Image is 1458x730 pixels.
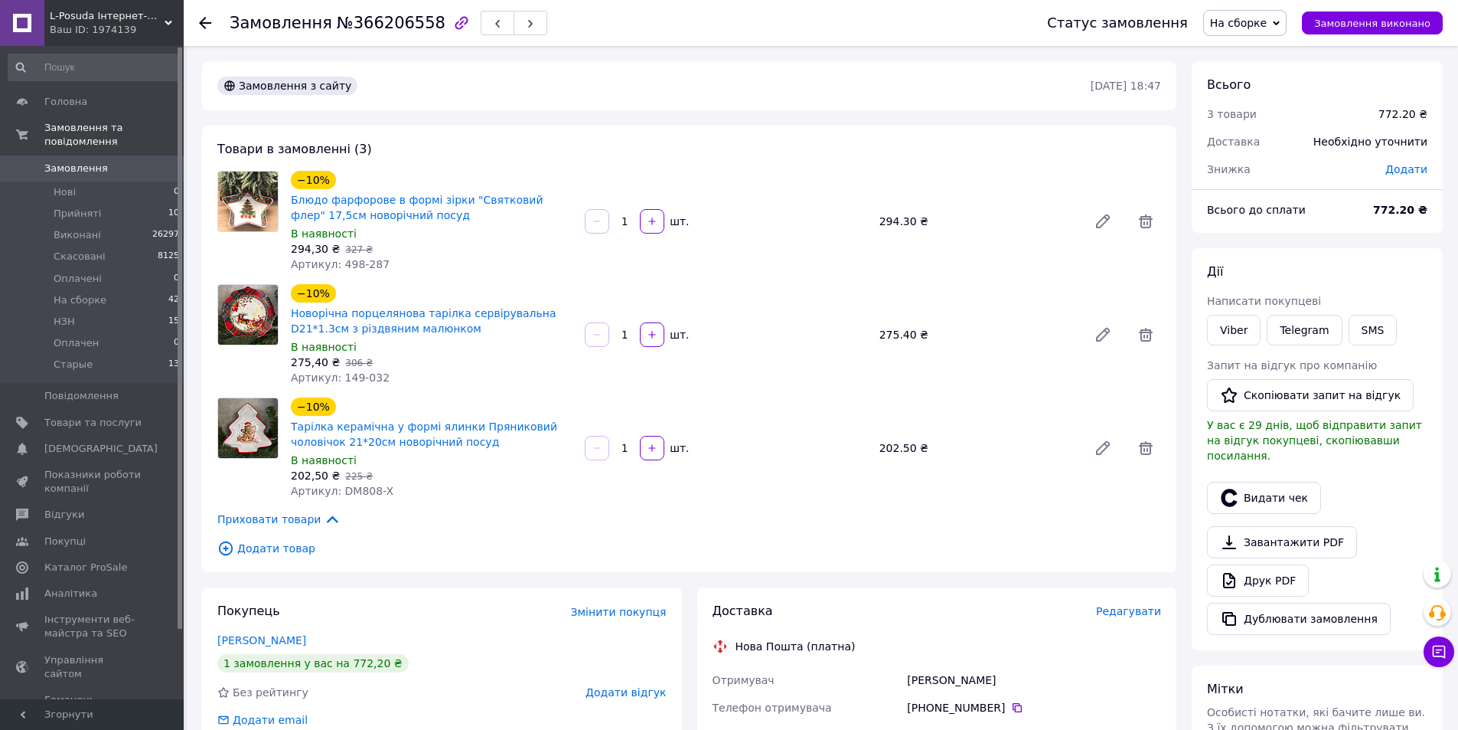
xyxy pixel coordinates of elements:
[44,162,108,175] span: Замовлення
[44,508,84,522] span: Відгуки
[1088,433,1118,463] a: Редагувати
[44,468,142,496] span: Показники роботи компанії
[1207,682,1244,696] span: Мітки
[904,666,1164,694] div: [PERSON_NAME]
[44,121,184,149] span: Замовлення та повідомлення
[158,250,179,264] span: 8125
[1207,163,1251,175] span: Знижка
[1207,482,1321,514] button: Видати чек
[1096,605,1161,617] span: Редагувати
[168,293,179,307] span: 42
[713,702,832,714] span: Телефон отримувача
[873,324,1081,345] div: 275.40 ₴
[217,540,1161,557] span: Додати товар
[44,613,142,640] span: Інструменти веб-майстра та SEO
[1424,637,1454,667] button: Чат з покупцем
[44,416,142,430] span: Товари та послуги
[345,358,373,368] span: 306 ₴
[291,398,336,416] div: −10%
[1385,163,1427,175] span: Додати
[291,194,543,221] a: Блюдо фарфорове в формі зірки "Святковий флер" 17,5см новорічний посуд
[1207,77,1251,92] span: Всього
[291,307,556,335] a: Новорічна порцелянова тарілка сервірувальна D21*1.3см з різдвяним малюнком
[585,686,666,699] span: Додати відгук
[218,285,278,345] img: Новорічна порцелянова тарілка сервірувальна D21*1.3см з різдвяним малюнком
[54,358,93,372] span: Старые
[174,272,179,286] span: 0
[291,356,340,368] span: 275,40 ₴
[1207,565,1309,597] a: Друк PDF
[291,171,336,189] div: −10%
[1207,379,1414,411] button: Скопіювати запит на відгук
[291,243,340,255] span: 294,30 ₴
[1130,206,1161,237] span: Видалити
[44,442,158,456] span: [DEMOGRAPHIC_DATA]
[44,587,97,601] span: Аналітика
[1130,433,1161,463] span: Видалити
[199,15,211,31] div: Повернутися назад
[44,561,127,575] span: Каталог ProSale
[1207,315,1261,345] a: Viber
[291,284,336,303] div: −10%
[666,214,690,229] div: шт.
[291,228,357,240] span: В наявності
[217,634,306,647] a: [PERSON_NAME]
[1207,359,1377,372] span: Запит на відгук про компанію
[1207,204,1306,216] span: Всього до сплати
[168,315,179,329] span: 15
[217,142,372,156] span: Товари в замовленні (3)
[1210,17,1267,29] span: На сборке
[345,244,373,255] span: 327 ₴
[168,358,179,372] span: 13
[1373,204,1427,216] b: 772.20 ₴
[217,604,280,618] span: Покупець
[666,440,690,456] div: шт.
[713,604,773,618] span: Доставка
[217,77,357,95] div: Замовлення з сайту
[152,228,179,242] span: 26297
[54,315,75,329] span: НЗН
[1088,319,1118,350] a: Редагувати
[291,258,390,270] span: Артикул: 498-287
[291,485,393,497] span: Артикул: DM808-X
[174,185,179,199] span: 0
[1047,15,1188,31] div: Статус замовлення
[291,470,340,482] span: 202,50 ₴
[345,471,373,482] span: 225 ₴
[44,653,142,681] span: Управління сайтом
[1207,108,1257,120] span: 3 товари
[713,674,775,686] span: Отримувач
[1207,603,1391,635] button: Дублювати замовлення
[1130,319,1161,350] span: Видалити
[1207,419,1422,462] span: У вас є 29 днів, щоб відправити запит на відгук покупцеві, скопіювавши посилання.
[218,398,278,458] img: Тарілка керамічна у формі ялинки Пряниковий чоловічок 21*20см новорічний посуд
[1207,136,1260,148] span: Доставка
[217,654,409,673] div: 1 замовлення у вас на 772,20 ₴
[54,293,106,307] span: На сборке
[337,14,445,32] span: №366206558
[1207,295,1321,307] span: Написати покупцеві
[1302,11,1443,34] button: Замовлення виконано
[907,700,1161,715] div: [PHONE_NUMBER]
[1267,315,1342,345] a: Telegram
[44,535,86,548] span: Покупці
[1207,264,1223,279] span: Дії
[174,336,179,350] span: 0
[1349,315,1398,345] button: SMS
[50,9,165,23] span: L-Posuda Інтернет-магазин посуду та декору
[217,511,341,528] span: Приховати товари
[54,228,101,242] span: Виконані
[291,341,357,353] span: В наявності
[54,185,76,199] span: Нові
[873,437,1081,459] div: 202.50 ₴
[1207,526,1357,558] a: Завантажити PDF
[44,389,119,403] span: Повідомлення
[571,606,667,618] span: Змінити покупця
[50,23,184,37] div: Ваш ID: 1974139
[54,336,99,350] span: Оплачен
[873,211,1081,232] div: 294.30 ₴
[44,693,142,721] span: Гаманець компанії
[230,14,332,32] span: Замовлення
[291,421,557,448] a: Тарілка керамічна у формі ялинки Пряниковий чоловічок 21*20см новорічний посуд
[1304,125,1437,159] div: Необхідно уточнити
